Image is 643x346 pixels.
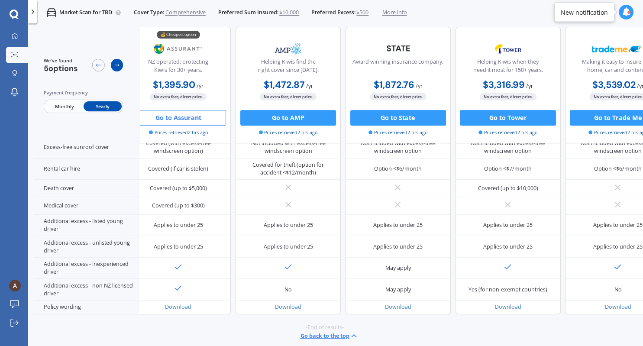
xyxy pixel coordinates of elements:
[385,264,411,272] div: May apply
[526,82,533,89] span: / yr
[351,139,445,155] div: Not included with excess-free windscreen option
[374,78,414,91] b: $1,872.76
[154,243,203,251] div: Applies to under 25
[356,9,368,16] span: $500
[483,221,533,229] div: Applies to under 25
[44,89,123,97] div: Payment frequency
[240,110,336,126] button: Go to AMP
[34,158,139,180] div: Rental car hire
[483,243,533,251] div: Applies to under 25
[242,161,335,177] div: Covered for theft (option for accident <$12/month)
[34,215,139,236] div: Additional excess - listed young driver
[593,243,643,251] div: Applies to under 25
[34,236,139,258] div: Additional excess - unlisted young driver
[592,78,635,91] b: $3,539.02
[59,9,112,16] p: Market Scan for TBD
[478,184,538,192] div: Covered (up to $10,000)
[34,197,139,214] div: Medical cover
[263,243,313,251] div: Applies to under 25
[150,93,207,100] span: No extra fees, direct price.
[385,303,411,310] a: Download
[484,165,532,173] div: Option <$7/month
[34,180,139,197] div: Death cover
[44,57,78,64] span: We've found
[242,58,334,78] div: Helping Kiwis find the right cover since [DATE].
[134,9,164,16] span: Cover Type:
[306,323,344,331] span: -End of results-
[132,58,224,78] div: NZ operated; protecting Kiwis for 30+ years.
[469,286,547,294] div: Yes (for non-exempt countries)
[84,101,122,111] span: Yearly
[275,303,301,310] a: Download
[460,110,556,126] button: Go to Tower
[152,39,204,58] img: Assurant.png
[165,9,206,16] span: Comprehensive
[416,82,423,89] span: / yr
[262,39,314,58] img: AMP.webp
[149,129,208,136] span: Prices retrieved 2 hrs ago
[259,129,318,136] span: Prices retrieved 2 hrs ago
[9,280,21,291] img: ACg8ocI6WjY5uTeS8DIq5_yS9hO9UNUl-MEKZlcLLggeh_Ba-21DQg=s96-c
[284,286,292,294] div: No
[152,202,205,210] div: Covered (up to $300)
[372,39,424,57] img: State-text-1.webp
[45,101,83,111] span: Monthly
[561,8,608,16] div: New notification
[34,301,139,314] div: Policy wording
[604,303,631,310] a: Download
[218,9,278,16] span: Preferred Sum Insured:
[263,221,313,229] div: Applies to under 25
[368,129,427,136] span: Prices retrieved 2 hrs ago
[374,165,422,173] div: Option <$6/month
[150,184,207,192] div: Covered (up to $5,000)
[311,9,355,16] span: Preferred Excess:
[157,30,200,38] div: 💰 Cheapest option
[594,165,642,173] div: Option <$6/month
[154,221,203,229] div: Applies to under 25
[44,63,78,74] span: 5 options
[352,58,443,78] div: Award winning insurance company.
[148,165,208,173] div: Covered (if car is stolen)
[385,286,411,294] div: May apply
[263,78,304,91] b: $1,472.87
[480,93,536,100] span: No extra fees, direct price.
[130,110,226,126] button: Go to Assurant
[165,303,191,310] a: Download
[462,58,554,78] div: Helping Kiwis when they need it most for 150+ years.
[593,221,643,229] div: Applies to under 25
[34,258,139,279] div: Additional excess - inexperienced driver
[300,331,359,341] button: Go back to the top
[478,129,537,136] span: Prices retrieved 2 hrs ago
[306,82,313,89] span: / yr
[483,78,525,91] b: $3,316.99
[482,39,534,58] img: Tower.webp
[370,93,427,100] span: No extra fees, direct price.
[614,286,621,294] div: No
[34,279,139,301] div: Additional excess - non NZ licensed driver
[242,139,335,155] div: Not included with excess-free windscreen option
[132,139,225,155] div: Covered (with excess-free windscreen option)
[461,139,555,155] div: Not included with excess-free windscreen option
[260,93,317,100] span: No extra fees, direct price.
[279,9,299,16] span: $10,000
[153,78,195,91] b: $1,395.90
[373,221,423,229] div: Applies to under 25
[373,243,423,251] div: Applies to under 25
[197,82,204,89] span: / yr
[47,8,56,17] img: car.f15378c7a67c060ca3f3.svg
[382,9,407,16] span: More info
[495,303,521,310] a: Download
[350,110,446,126] button: Go to State
[34,137,139,158] div: Excess-free sunroof cover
